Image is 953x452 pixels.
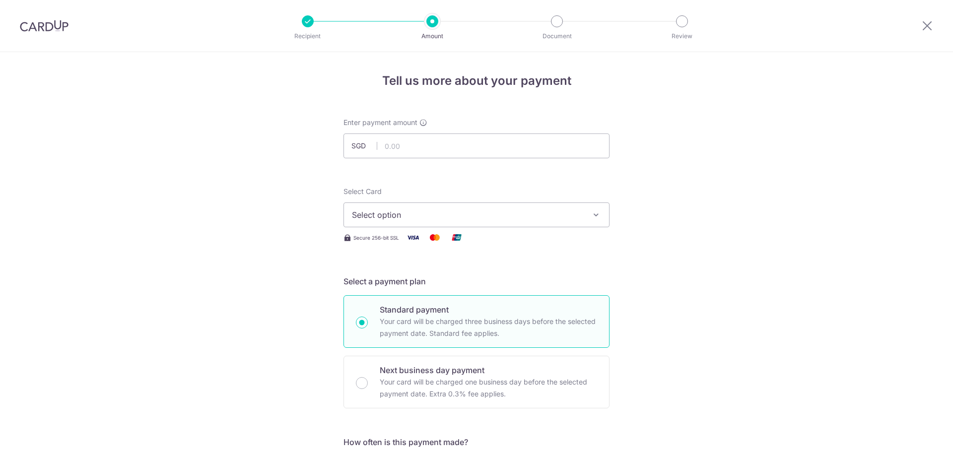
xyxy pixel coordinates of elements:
h5: How often is this payment made? [343,436,610,448]
span: translation missing: en.payables.payment_networks.credit_card.summary.labels.select_card [343,187,382,195]
img: CardUp [20,20,68,32]
p: Standard payment [380,304,597,316]
span: Secure 256-bit SSL [353,234,399,242]
p: Amount [396,31,469,41]
iframe: Opens a widget where you can find more information [889,422,943,447]
span: Enter payment amount [343,118,417,128]
h4: Tell us more about your payment [343,72,610,90]
p: Your card will be charged one business day before the selected payment date. Extra 0.3% fee applies. [380,376,597,400]
p: Review [645,31,719,41]
p: Recipient [271,31,344,41]
span: Select option [352,209,583,221]
h5: Select a payment plan [343,275,610,287]
img: Visa [403,231,423,244]
button: Select option [343,202,610,227]
input: 0.00 [343,133,610,158]
p: Document [520,31,594,41]
p: Next business day payment [380,364,597,376]
p: Your card will be charged three business days before the selected payment date. Standard fee appl... [380,316,597,339]
span: SGD [351,141,377,151]
img: Mastercard [425,231,445,244]
img: Union Pay [447,231,467,244]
